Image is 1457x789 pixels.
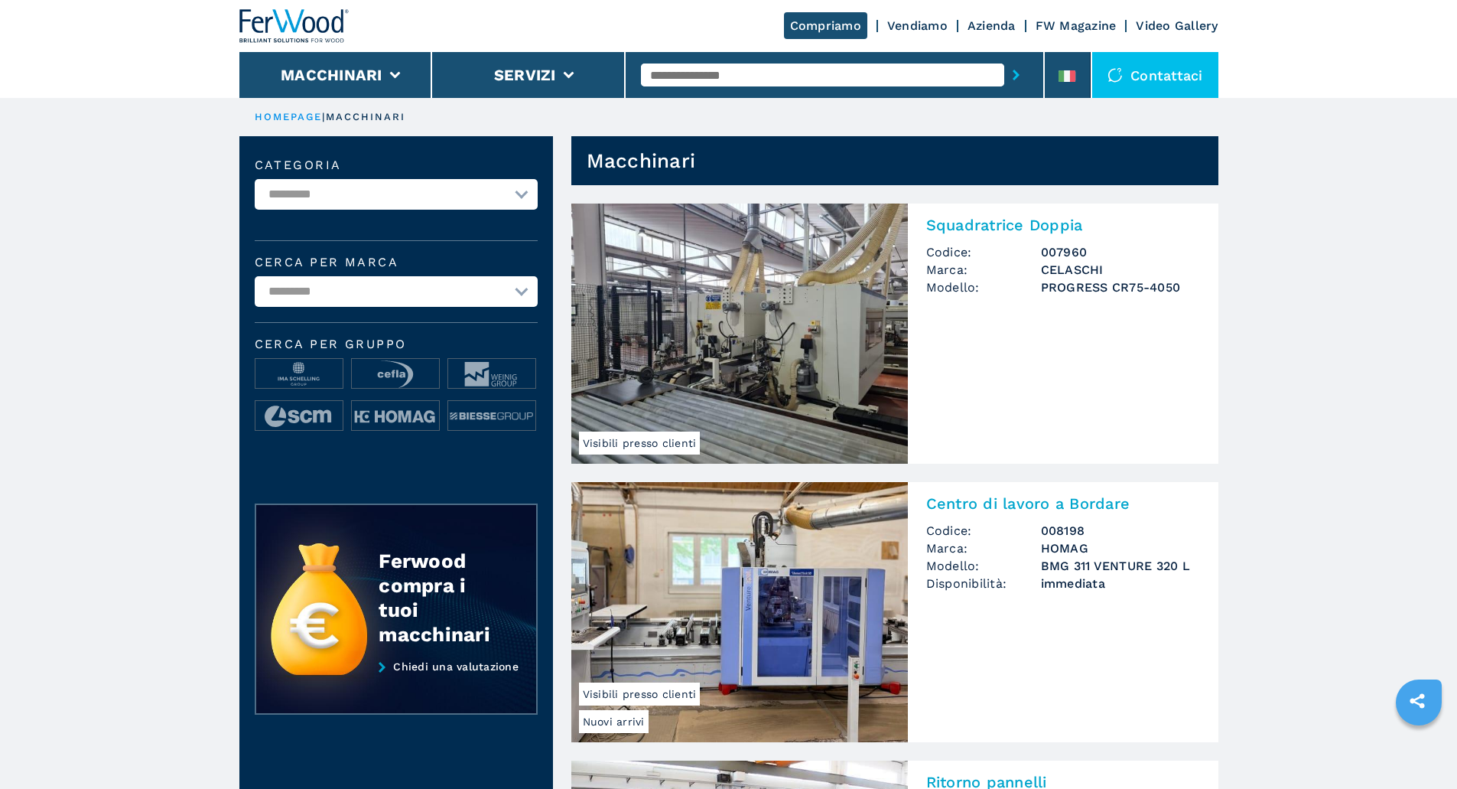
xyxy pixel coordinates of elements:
[352,401,439,432] img: image
[926,522,1041,540] span: Codice:
[571,204,1218,464] a: Squadratrice Doppia CELASCHI PROGRESS CR75-4050Visibili presso clientiSquadratrice DoppiaCodice:0...
[1041,279,1200,296] h3: PROGRESS CR75-4050
[1092,52,1218,98] div: Contattaci
[379,549,506,647] div: Ferwood compra i tuoi macchinari
[571,482,908,742] img: Centro di lavoro a Bordare HOMAG BMG 311 VENTURE 320 L
[1107,67,1123,83] img: Contattaci
[579,432,701,455] span: Visibili presso clienti
[579,683,701,706] span: Visibili presso clienti
[784,12,867,39] a: Compriamo
[926,243,1041,261] span: Codice:
[1041,557,1200,575] h3: BMG 311 VENTURE 320 L
[926,494,1200,513] h2: Centro di lavoro a Bordare
[494,66,556,84] button: Servizi
[926,261,1041,279] span: Marca:
[968,18,1016,33] a: Azienda
[1041,540,1200,557] h3: HOMAG
[448,401,535,432] img: image
[281,66,382,84] button: Macchinari
[1136,18,1218,33] a: Video Gallery
[326,110,406,124] p: macchinari
[579,710,649,733] span: Nuovi arrivi
[255,111,323,122] a: HOMEPAGE
[255,660,538,716] a: Chiedi una valutazione
[1041,522,1200,540] h3: 008198
[926,216,1200,234] h2: Squadratrice Doppia
[571,204,908,464] img: Squadratrice Doppia CELASCHI PROGRESS CR75-4050
[1041,261,1200,279] h3: CELASCHI
[322,111,325,122] span: |
[926,540,1041,557] span: Marca:
[1041,575,1200,592] span: immediata
[1041,243,1200,261] h3: 007960
[1392,720,1446,778] iframe: Chat
[255,359,343,390] img: image
[255,159,538,171] label: Categoria
[926,557,1041,575] span: Modello:
[448,359,535,390] img: image
[887,18,948,33] a: Vendiamo
[239,9,350,43] img: Ferwood
[255,256,538,269] label: Cerca per marca
[352,359,439,390] img: image
[926,279,1041,296] span: Modello:
[255,401,343,432] img: image
[1036,18,1117,33] a: FW Magazine
[1398,682,1436,720] a: sharethis
[255,338,538,350] span: Cerca per Gruppo
[926,575,1041,592] span: Disponibilità:
[587,148,696,173] h1: Macchinari
[571,482,1218,742] a: Centro di lavoro a Bordare HOMAG BMG 311 VENTURE 320 LNuovi arriviVisibili presso clientiCentro d...
[1004,57,1028,93] button: submit-button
